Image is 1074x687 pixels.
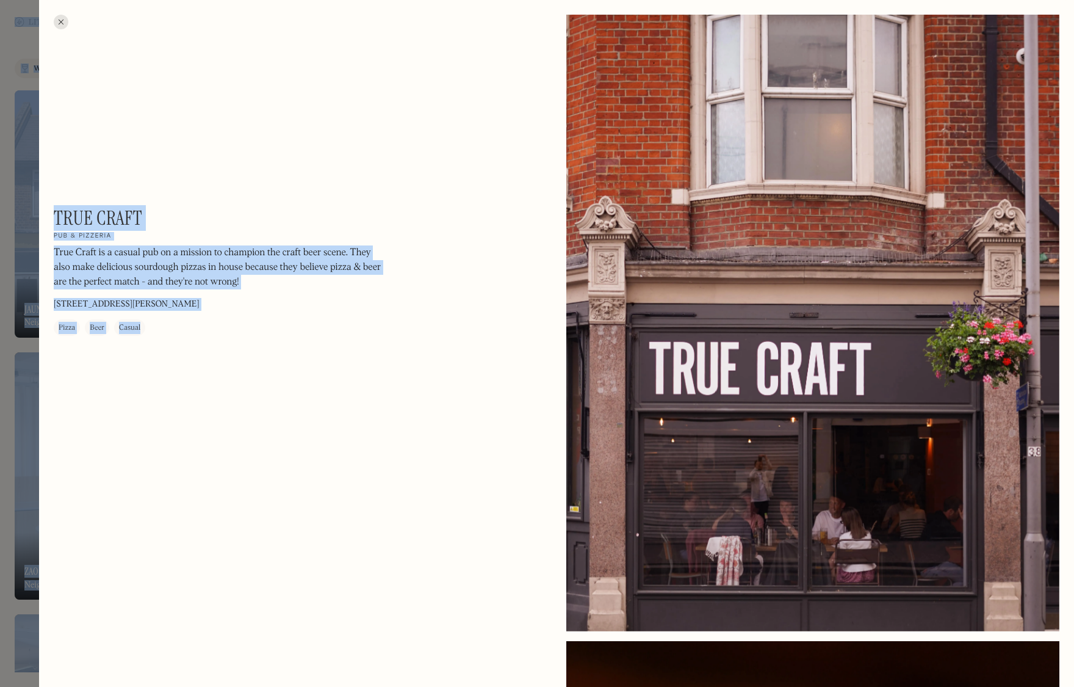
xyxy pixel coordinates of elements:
[59,322,75,334] div: Pizza
[54,298,200,311] p: [STREET_ADDRESS][PERSON_NAME]
[54,206,142,230] h1: True Craft
[119,322,140,334] div: Casual
[90,322,104,334] div: Beer
[54,245,383,289] p: True Craft is a casual pub on a mission to champion the craft beer scene. They also make deliciou...
[54,232,112,241] h2: Pub & pizzeria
